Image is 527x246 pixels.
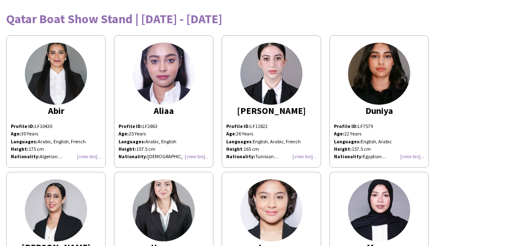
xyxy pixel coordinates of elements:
b: Height [226,146,242,152]
strong: Nationality: [11,153,40,159]
strong: Nationality: [226,153,255,159]
img: thumb-fc3e0976-9115-4af5-98af-bfaaaaa2f1cd.jpg [25,43,87,105]
strong: Age: [11,130,21,137]
strong: Nationality: [334,153,363,159]
p: LF10430 [11,123,101,130]
img: thumb-5b96b244-b851-4c83-a1a2-d1307e99b29f.jpg [133,179,195,241]
b: Age [226,130,235,137]
strong: Height: [118,146,136,152]
p: LF11822 [226,123,317,137]
span: 165 cm [244,146,259,152]
strong: Height: [11,146,29,152]
strong: Profile ID: [226,123,250,129]
div: Aliaa [118,107,209,114]
div: Abir [11,107,101,114]
strong: Age: [118,130,129,137]
p: LF7579 [334,123,424,130]
span: 26 Years [236,130,253,137]
img: thumb-9b6fd660-ba35-4b88-a194-5e7aedc5b98e.png [25,179,87,241]
div: Qatar Boat Show Stand | [DATE] - [DATE] [6,12,521,25]
p: 22 Years English, Arabic 157.5 cm Egyptian [334,130,424,160]
img: thumb-3f5721cb-bd9a-49c1-bd8d-44c4a3b8636f.jpg [348,43,410,105]
strong: Languages: [118,138,145,145]
p: 30 Years Arabic, English, French 175 cm Algerian [11,130,101,160]
strong: Profile ID: [11,123,35,129]
p: Tunisian [226,153,317,160]
strong: Nationality: [118,153,147,159]
span: English, Arabic, French [253,138,301,145]
p: LF2863 [118,123,209,130]
strong: Languages: [11,138,38,145]
img: thumb-165579915162b17d6f24db5.jpg [133,43,195,105]
img: thumb-167457163963cfef7729a12.jpg [240,179,302,241]
strong: Languages: [334,138,361,145]
p: 25 Years Arabic, English 157.5 cm [DEMOGRAPHIC_DATA] [118,130,209,160]
img: thumb-35d2da39-8be6-4824-85cb-2cf367f06589.png [348,179,410,241]
strong: Profile ID: [334,123,358,129]
div: Duniya [334,107,424,114]
span: : [226,138,253,145]
strong: Profile ID: [118,123,143,129]
img: thumb-e3c10a19-f364-457c-bf96-69d5c6b3dafc.jpg [240,43,302,105]
span: : [226,130,236,137]
b: Languages [226,138,251,145]
strong: Age: [334,130,344,137]
div: [PERSON_NAME] [226,107,317,114]
strong: Height: [334,146,352,152]
span: : [226,146,244,152]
